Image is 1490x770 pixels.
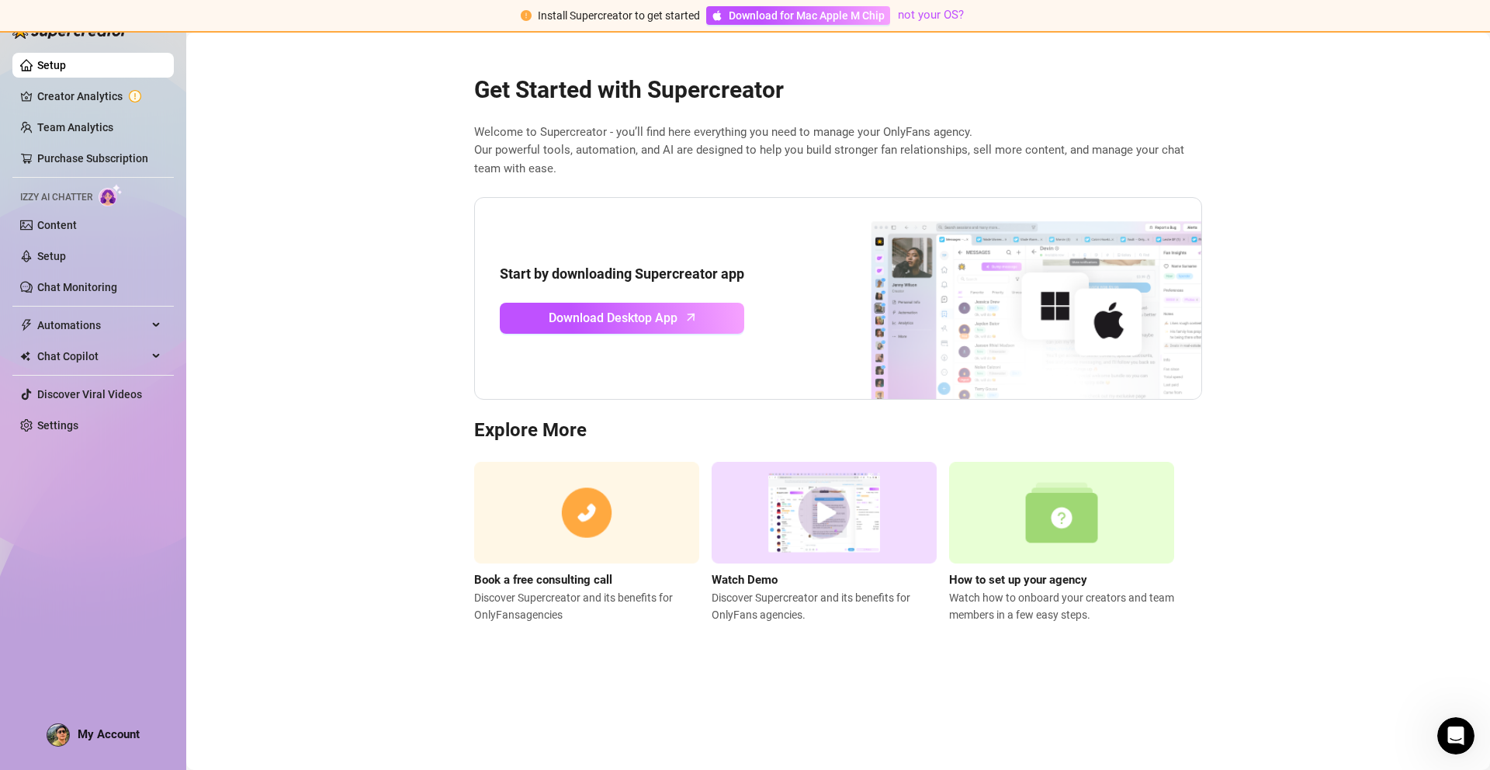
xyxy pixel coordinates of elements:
a: Content [37,219,77,231]
a: Purchase Subscription [37,152,148,165]
span: thunderbolt [20,319,33,331]
a: Settings [37,419,78,432]
a: How to set up your agencyWatch how to onboard your creators and team members in a few easy steps. [949,462,1174,623]
img: ACg8ocJLa-qQwGi8WQCRRCGROdk9lRIi99gFhbfUrTTlzDwa1VG8f8U=s96-c [47,724,69,746]
img: Chat Copilot [20,351,30,362]
span: Chat Copilot [37,344,147,369]
img: supercreator demo [712,462,937,564]
strong: Start by downloading Supercreator app [500,265,744,282]
img: consulting call [474,462,699,564]
span: apple [712,10,722,21]
img: AI Chatter [99,184,123,206]
img: setup agency guide [949,462,1174,564]
a: Setup [37,59,66,71]
span: My Account [78,727,140,741]
a: not your OS? [898,8,964,22]
a: Watch DemoDiscover Supercreator and its benefits for OnlyFans agencies. [712,462,937,623]
span: arrow-up [682,308,700,326]
span: Watch how to onboard your creators and team members in a few easy steps. [949,589,1174,623]
span: Discover Supercreator and its benefits for OnlyFans agencies [474,589,699,623]
img: download app [813,198,1201,400]
a: Creator Analytics exclamation-circle [37,84,161,109]
strong: Watch Demo [712,573,778,587]
iframe: Intercom live chat [1437,717,1474,754]
span: Download for Mac Apple M Chip [729,7,885,24]
strong: Book a free consulting call [474,573,612,587]
a: Discover Viral Videos [37,388,142,401]
span: Install Supercreator to get started [538,9,700,22]
span: exclamation-circle [521,10,532,21]
h3: Explore More [474,418,1202,443]
span: Automations [37,313,147,338]
span: Welcome to Supercreator - you’ll find here everything you need to manage your OnlyFans agency. Ou... [474,123,1202,179]
span: Download Desktop App [549,308,677,328]
a: Setup [37,250,66,262]
a: Download Desktop Apparrow-up [500,303,744,334]
a: Book a free consulting callDiscover Supercreator and its benefits for OnlyFansagencies [474,462,699,623]
a: Team Analytics [37,121,113,134]
a: Chat Monitoring [37,281,117,293]
span: Izzy AI Chatter [20,190,92,205]
span: Discover Supercreator and its benefits for OnlyFans agencies. [712,589,937,623]
a: Download for Mac Apple M Chip [706,6,890,25]
h2: Get Started with Supercreator [474,75,1202,105]
strong: How to set up your agency [949,573,1087,587]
